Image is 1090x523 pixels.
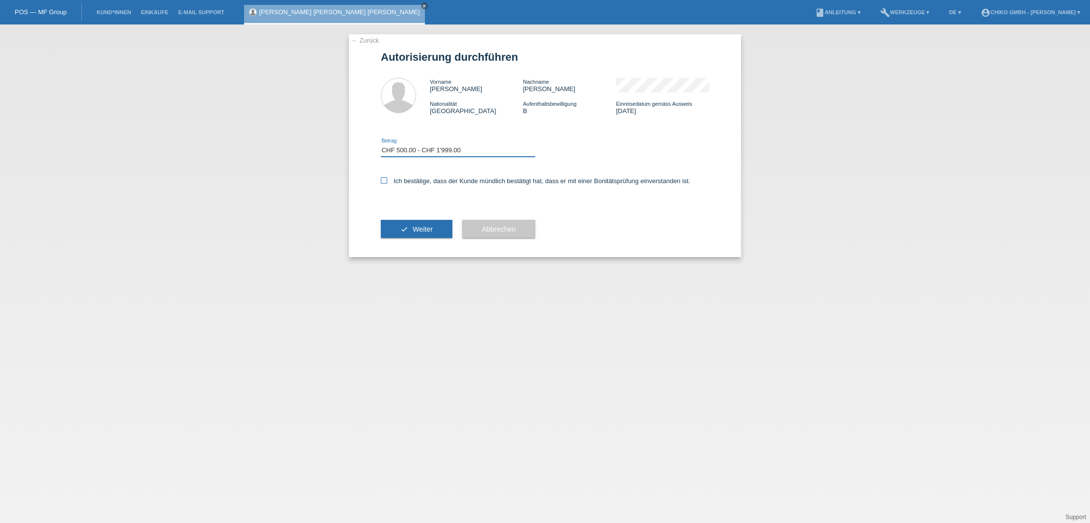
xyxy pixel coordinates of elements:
[616,101,692,107] span: Einreisedatum gemäss Ausweis
[523,101,576,107] span: Aufenthaltsbewilligung
[523,79,549,85] span: Nachname
[430,100,523,115] div: [GEOGRAPHIC_DATA]
[944,9,966,15] a: DE ▾
[413,225,433,233] span: Weiter
[523,100,616,115] div: B
[880,8,890,18] i: build
[875,9,935,15] a: buildWerkzeuge ▾
[422,3,427,8] i: close
[15,8,67,16] a: POS — MF Group
[616,100,709,115] div: [DATE]
[381,220,452,238] button: check Weiter
[400,225,408,233] i: check
[462,220,535,238] button: Abbrechen
[523,78,616,93] div: [PERSON_NAME]
[482,225,516,233] span: Abbrechen
[381,177,691,185] label: Ich bestätige, dass der Kunde mündlich bestätigt hat, dass er mit einer Bonitätsprüfung einversta...
[430,79,451,85] span: Vorname
[815,8,825,18] i: book
[136,9,173,15] a: Einkäufe
[1065,514,1086,521] a: Support
[976,9,1085,15] a: account_circleChiko GmbH - [PERSON_NAME] ▾
[421,2,428,9] a: close
[351,37,379,44] a: ← Zurück
[259,8,420,16] a: [PERSON_NAME] [PERSON_NAME] [PERSON_NAME]
[810,9,866,15] a: bookAnleitung ▾
[430,101,457,107] span: Nationalität
[430,78,523,93] div: [PERSON_NAME]
[381,51,709,63] h1: Autorisierung durchführen
[92,9,136,15] a: Kund*innen
[981,8,991,18] i: account_circle
[173,9,229,15] a: E-Mail Support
